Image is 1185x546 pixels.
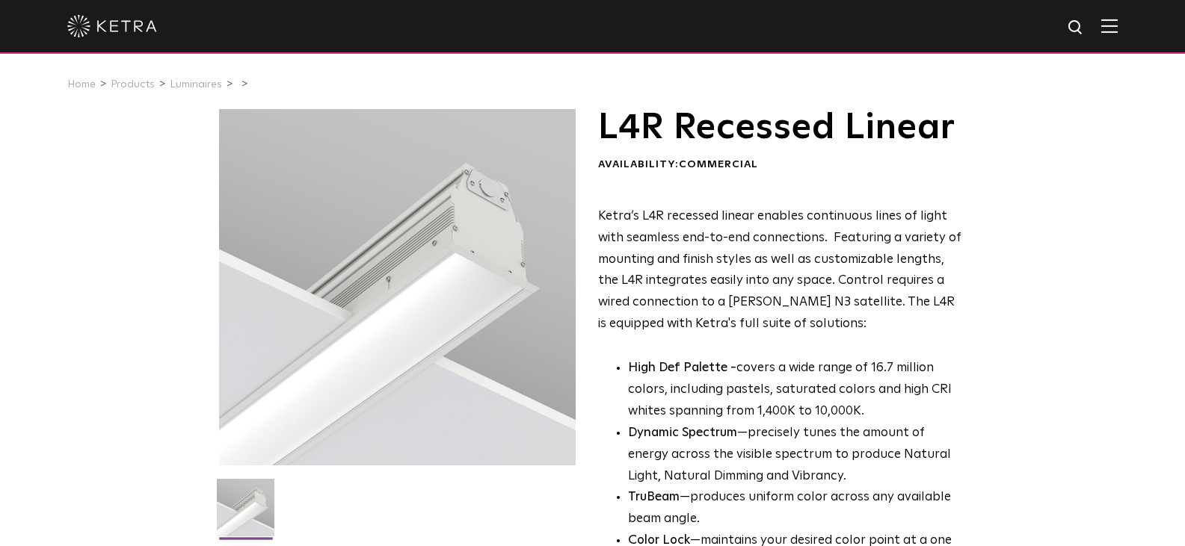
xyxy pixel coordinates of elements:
p: covers a wide range of 16.7 million colors, including pastels, saturated colors and high CRI whit... [628,358,962,423]
strong: High Def Palette - [628,362,736,374]
strong: TruBeam [628,491,680,503]
li: —produces uniform color across any available beam angle. [628,487,962,530]
h1: L4R Recessed Linear [598,109,962,146]
img: ketra-logo-2019-white [67,15,157,37]
a: Home [67,79,96,90]
div: Availability: [598,158,962,173]
strong: Dynamic Spectrum [628,426,737,439]
a: Luminaires [170,79,222,90]
img: search icon [1067,19,1086,37]
img: Hamburger%20Nav.svg [1101,19,1118,33]
a: Products [111,79,155,90]
p: Ketra’s L4R recessed linear enables continuous lines of light with seamless end-to-end connection... [598,206,962,335]
li: —precisely tunes the amount of energy across the visible spectrum to produce Natural Light, Natur... [628,423,962,488]
span: Commercial [679,159,758,170]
